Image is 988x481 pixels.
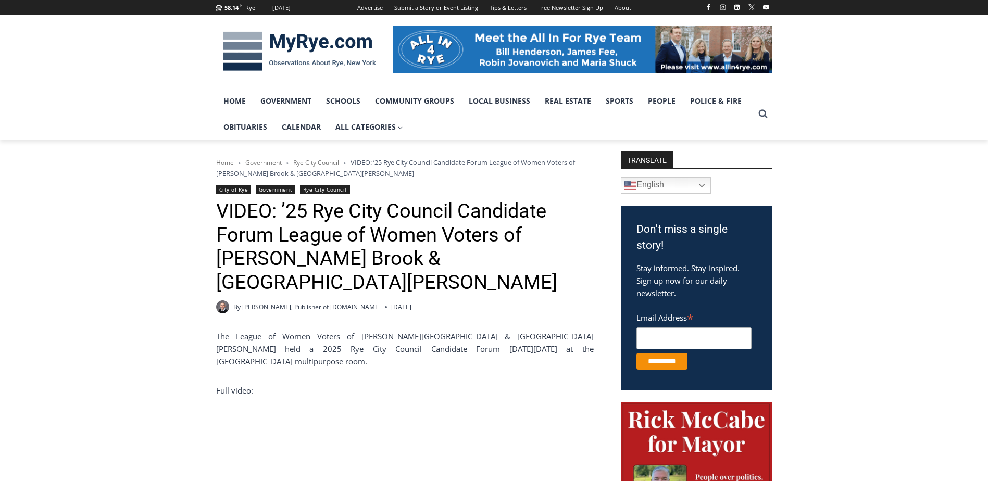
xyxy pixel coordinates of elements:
[216,88,253,114] a: Home
[240,2,242,8] span: F
[245,3,255,12] div: Rye
[242,302,381,311] a: [PERSON_NAME], Publisher of [DOMAIN_NAME]
[368,88,461,114] a: Community Groups
[216,158,234,167] a: Home
[641,88,683,114] a: People
[216,24,383,79] img: MyRye.com
[216,330,594,368] p: The League of Women Voters of [PERSON_NAME][GEOGRAPHIC_DATA] & [GEOGRAPHIC_DATA][PERSON_NAME] hel...
[636,307,752,326] label: Email Address
[293,158,339,167] a: Rye City Council
[702,1,715,14] a: Facebook
[233,302,241,312] span: By
[683,88,749,114] a: Police & Fire
[319,88,368,114] a: Schools
[216,384,594,397] p: Full video:
[253,88,319,114] a: Government
[636,221,756,254] h3: Don't miss a single story!
[238,159,241,167] span: >
[335,121,403,133] span: All Categories
[624,179,636,192] img: en
[274,114,328,140] a: Calendar
[754,105,772,123] button: View Search Form
[328,114,410,140] a: All Categories
[343,159,346,167] span: >
[391,302,411,312] time: [DATE]
[216,114,274,140] a: Obituaries
[286,159,289,167] span: >
[216,157,594,179] nav: Breadcrumbs
[598,88,641,114] a: Sports
[216,88,754,141] nav: Primary Navigation
[216,185,252,194] a: City of Rye
[621,177,711,194] a: English
[461,88,537,114] a: Local Business
[272,3,291,12] div: [DATE]
[300,185,350,194] a: Rye City Council
[636,262,756,299] p: Stay informed. Stay inspired. Sign up now for our daily newsletter.
[216,300,229,313] a: Author image
[393,26,772,73] img: All in for Rye
[621,151,673,168] strong: TRANSLATE
[216,199,594,294] h1: VIDEO: ’25 Rye City Council Candidate Forum League of Women Voters of [PERSON_NAME] Brook & [GEOG...
[216,158,575,178] span: VIDEO: ’25 Rye City Council Candidate Forum League of Women Voters of [PERSON_NAME] Brook & [GEOG...
[224,4,239,11] span: 58.14
[256,185,295,194] a: Government
[245,158,282,167] a: Government
[731,1,743,14] a: Linkedin
[537,88,598,114] a: Real Estate
[760,1,772,14] a: YouTube
[717,1,729,14] a: Instagram
[745,1,758,14] a: X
